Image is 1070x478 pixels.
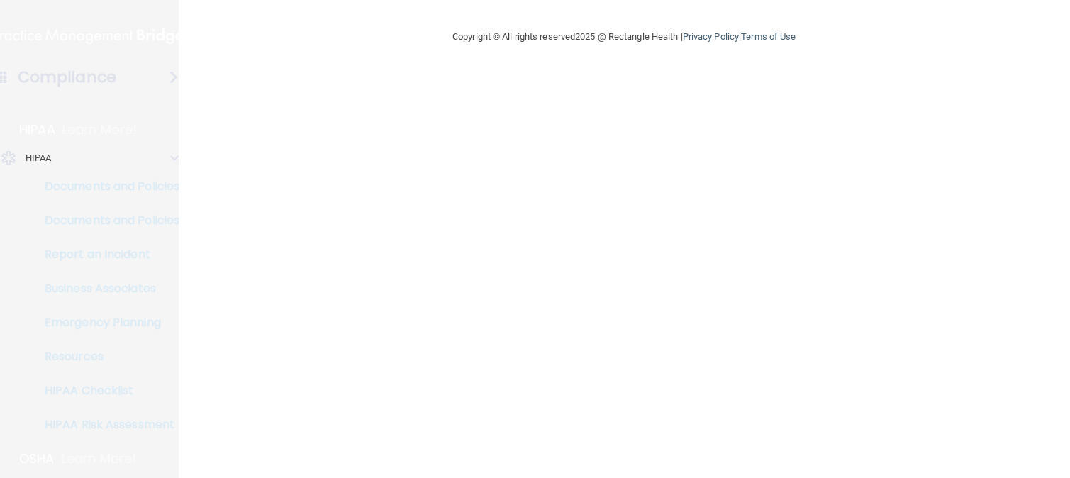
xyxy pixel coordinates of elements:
[683,31,739,42] a: Privacy Policy
[26,150,52,167] p: HIPAA
[365,14,883,60] div: Copyright © All rights reserved 2025 @ Rectangle Health | |
[9,282,203,296] p: Business Associates
[9,384,203,398] p: HIPAA Checklist
[9,350,203,364] p: Resources
[741,31,796,42] a: Terms of Use
[9,179,203,194] p: Documents and Policies
[9,248,203,262] p: Report an Incident
[9,316,203,330] p: Emergency Planning
[62,121,138,138] p: Learn More!
[19,450,55,467] p: OSHA
[18,67,116,87] h4: Compliance
[9,418,203,432] p: HIPAA Risk Assessment
[62,450,137,467] p: Learn More!
[9,213,203,228] p: Documents and Policies
[19,121,55,138] p: HIPAA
